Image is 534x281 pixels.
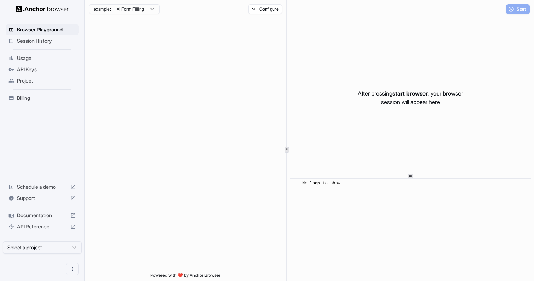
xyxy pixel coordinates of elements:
div: Schedule a demo [6,181,79,193]
div: Browser Playground [6,24,79,35]
span: Browser Playground [17,26,76,33]
img: Anchor Logo [16,6,69,12]
span: Schedule a demo [17,183,67,190]
span: Session History [17,37,76,44]
span: No logs to show [302,181,340,186]
span: start browser [392,90,428,97]
div: Support [6,193,79,204]
p: After pressing , your browser session will appear here [358,89,463,106]
button: Open menu [66,263,79,275]
div: Usage [6,53,79,64]
span: Powered with ❤️ by Anchor Browser [150,273,220,281]
div: API Keys [6,64,79,75]
span: API Keys [17,66,76,73]
span: Billing [17,94,76,102]
span: Project [17,77,76,84]
span: Usage [17,55,76,62]
div: API Reference [6,221,79,232]
span: ​ [293,180,297,187]
div: Session History [6,35,79,47]
span: Support [17,195,67,202]
div: Documentation [6,210,79,221]
button: Configure [248,4,283,14]
div: Project [6,75,79,86]
span: Documentation [17,212,67,219]
div: Billing [6,92,79,104]
span: API Reference [17,223,67,230]
span: example: [94,6,111,12]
